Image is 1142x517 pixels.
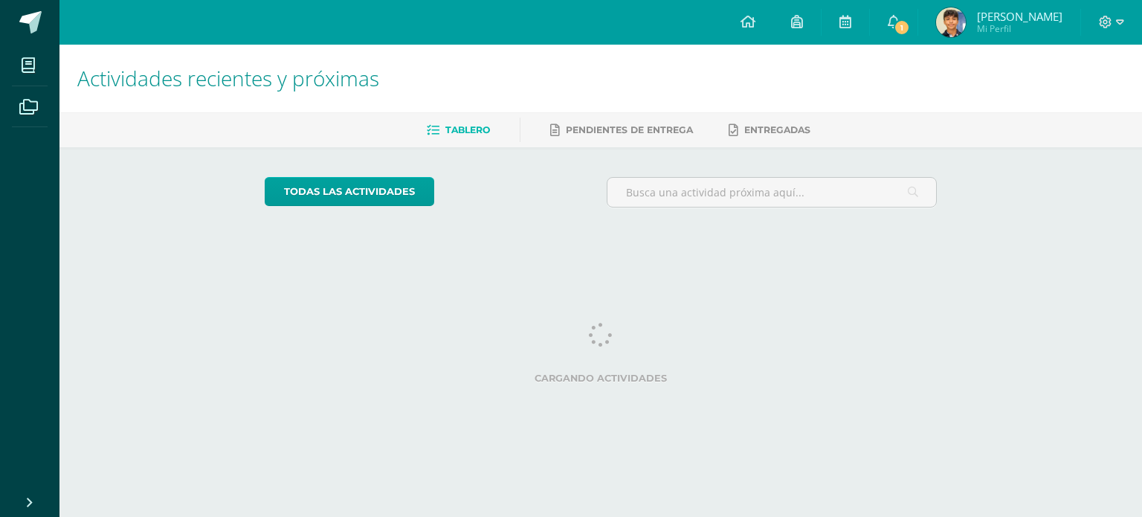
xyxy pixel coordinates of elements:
[265,373,938,384] label: Cargando actividades
[894,19,910,36] span: 1
[729,118,810,142] a: Entregadas
[607,178,937,207] input: Busca una actividad próxima aquí...
[445,124,490,135] span: Tablero
[936,7,966,37] img: 0e6c51aebb6d4d2a5558b620d4561360.png
[77,64,379,92] span: Actividades recientes y próximas
[566,124,693,135] span: Pendientes de entrega
[977,22,1062,35] span: Mi Perfil
[427,118,490,142] a: Tablero
[550,118,693,142] a: Pendientes de entrega
[265,177,434,206] a: todas las Actividades
[977,9,1062,24] span: [PERSON_NAME]
[744,124,810,135] span: Entregadas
